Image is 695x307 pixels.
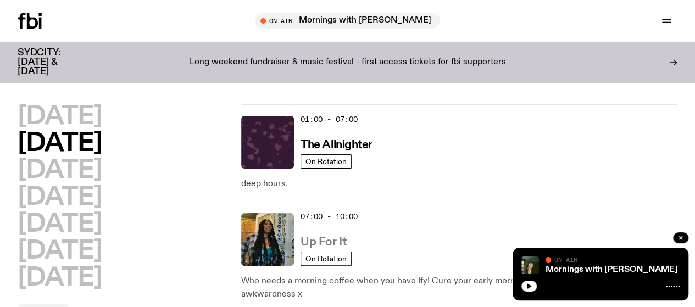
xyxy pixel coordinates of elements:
div: Outline [4,4,160,14]
a: Mornings with [PERSON_NAME] [546,265,677,274]
a: Back to Top [16,14,59,24]
span: 07:00 - 10:00 [301,211,358,222]
button: [DATE] [18,104,102,129]
h3: The Allnighter [301,139,372,151]
p: Long weekend fundraiser & music festival - first access tickets for fbi supporters [190,58,506,68]
label: Font Size [4,76,38,86]
a: Tracklist [16,24,47,34]
button: On AirMornings with [PERSON_NAME] [255,13,440,29]
h3: SYDCITY: [DATE] & [DATE] [18,48,88,76]
a: Up For It [301,235,346,248]
button: [DATE] [18,185,102,210]
a: The Allnighter [301,137,372,151]
a: On Rotation [301,252,352,266]
button: [DATE] [18,239,102,264]
span: On Rotation [305,158,347,166]
img: Ify - a Brown Skin girl with black braided twists, looking up to the side with her tongue stickin... [241,213,294,266]
button: [DATE] [18,266,102,291]
span: 01:00 - 07:00 [301,114,358,125]
h3: Up For It [301,237,346,248]
button: [DATE] [18,212,102,237]
span: On Air [554,256,577,263]
button: [DATE] [18,131,102,156]
p: deep hours. [241,177,677,191]
h3: Style [4,44,160,57]
p: Who needs a morning coffee when you have Ify! Cure your early morning grog w/ SMAC, chat and extr... [241,275,677,301]
img: Freya smiles coyly as she poses for the image. [521,256,539,274]
a: On Rotation [301,154,352,169]
span: On Rotation [305,255,347,263]
button: [DATE] [18,158,102,183]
